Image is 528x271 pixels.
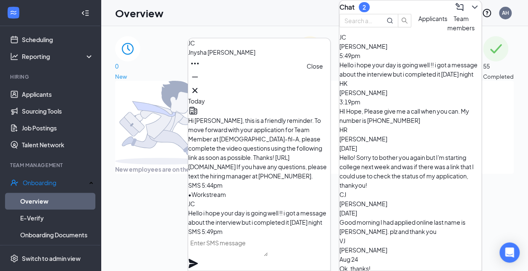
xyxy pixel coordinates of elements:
button: Minimize [188,70,202,84]
input: Search applicant [344,16,375,25]
span: [PERSON_NAME] [339,246,387,254]
svg: ChevronDown [470,2,480,12]
span: Today [188,97,205,105]
a: E-Verify [20,210,94,226]
span: Aug 24 [339,255,358,263]
svg: ComposeMessage [454,2,465,12]
div: Hello! Sorry to bother you again but I'm starting college next week and was if there was a link t... [339,153,481,190]
svg: Ellipses [190,58,200,69]
div: Switch to admin view [22,254,81,263]
span: Completed [483,72,514,81]
div: HI Hope, Please give me a call when you can. My number is [PHONE_NUMBER] [339,106,481,125]
button: ChevronDown [468,0,481,14]
div: AH [502,9,509,16]
span: 5:49pm [339,52,360,59]
a: Talent Network [22,136,94,153]
div: Reporting [22,52,94,61]
div: Open Intercom Messenger [499,242,520,263]
div: 2 [363,4,366,11]
span: [PERSON_NAME] [339,135,387,143]
div: SMS 5:44pm [188,181,330,190]
div: Close [307,61,323,71]
div: JC [188,199,330,208]
div: JC [339,32,481,42]
span: Hi [PERSON_NAME], this is a friendly reminder. To move forward with your application for Team Mem... [188,117,327,180]
div: HK [339,79,481,88]
span: Applicants [418,15,447,22]
div: Hello i hope your day is going well !! i got a message about the interview but i completed it [DA... [339,60,481,79]
div: VJ [339,236,481,245]
span: [PERSON_NAME] [339,43,387,50]
svg: Minimize [190,72,200,82]
a: Scheduling [22,31,94,48]
button: Cross [188,84,202,97]
svg: Collapse [81,9,89,17]
div: JC [188,38,330,48]
h3: Chat [339,3,355,12]
span: 0 [115,61,140,71]
svg: Analysis [10,52,18,61]
span: 3:19pm [339,98,360,106]
div: Hiring [10,73,92,80]
span: [DATE] [339,144,357,152]
svg: QuestionInfo [482,8,492,18]
span: [PERSON_NAME] [339,89,387,96]
svg: Cross [190,85,200,96]
a: Activity log [20,243,94,260]
a: Sourcing Tools [22,103,94,120]
h1: Overview [115,6,163,20]
a: Onboarding Documents [20,226,94,243]
span: [PERSON_NAME] [339,200,387,207]
svg: WorkstreamLogo [9,8,18,17]
span: Jnysha [PERSON_NAME] [188,48,255,56]
div: SMS 5:49pm [188,227,330,236]
a: Job Postings [22,120,94,136]
a: Overview [20,193,94,210]
svg: Settings [10,254,18,263]
div: Team Management [10,162,92,169]
button: search [398,14,411,27]
div: CJ [339,190,481,199]
svg: Plane [188,258,198,268]
span: New [115,72,140,81]
span: search [398,17,411,24]
span: Hello i hope your day is going well !! i got a message about the interview but i completed it [DA... [188,209,326,226]
span: • Workstream [188,191,226,198]
svg: UserCheck [10,178,18,187]
svg: MagnifyingGlass [386,17,393,24]
button: Ellipses [188,57,202,70]
svg: Company [188,106,198,116]
button: ComposeMessage [453,0,466,14]
span: Team members [447,15,475,32]
a: Applicants [22,86,94,103]
div: Good morning I had applied online last name is [PERSON_NAME]. plz and thank you [339,218,481,236]
span: New employees are on their way [115,165,206,174]
div: HR [339,125,481,134]
div: Onboarding [23,178,87,187]
span: [DATE] [339,209,357,217]
span: 55 [483,61,514,71]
